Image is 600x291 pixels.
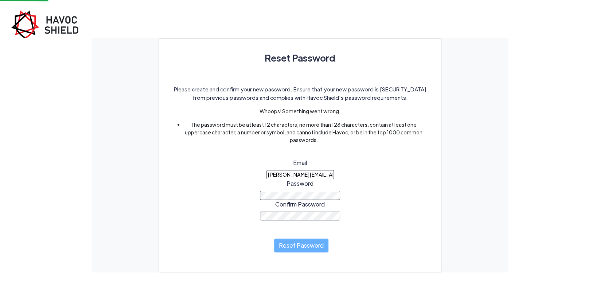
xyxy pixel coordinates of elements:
[275,200,325,208] span: Confirm Password
[11,10,84,38] img: havoc-shield-register-logo.png
[293,159,307,166] span: Email
[169,49,431,67] h3: Reset Password
[184,121,424,144] li: The password must be at least 12 characters, no more than 128 characters, contain at least one up...
[479,212,600,291] iframe: Chat Widget
[287,180,313,187] span: Password
[169,107,431,115] div: Whoops! Something went wrong.
[274,239,328,252] button: Reset Password
[169,85,431,102] p: Please create and confirm your new password. Ensure that your new password is [SECURITY_DATA] fro...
